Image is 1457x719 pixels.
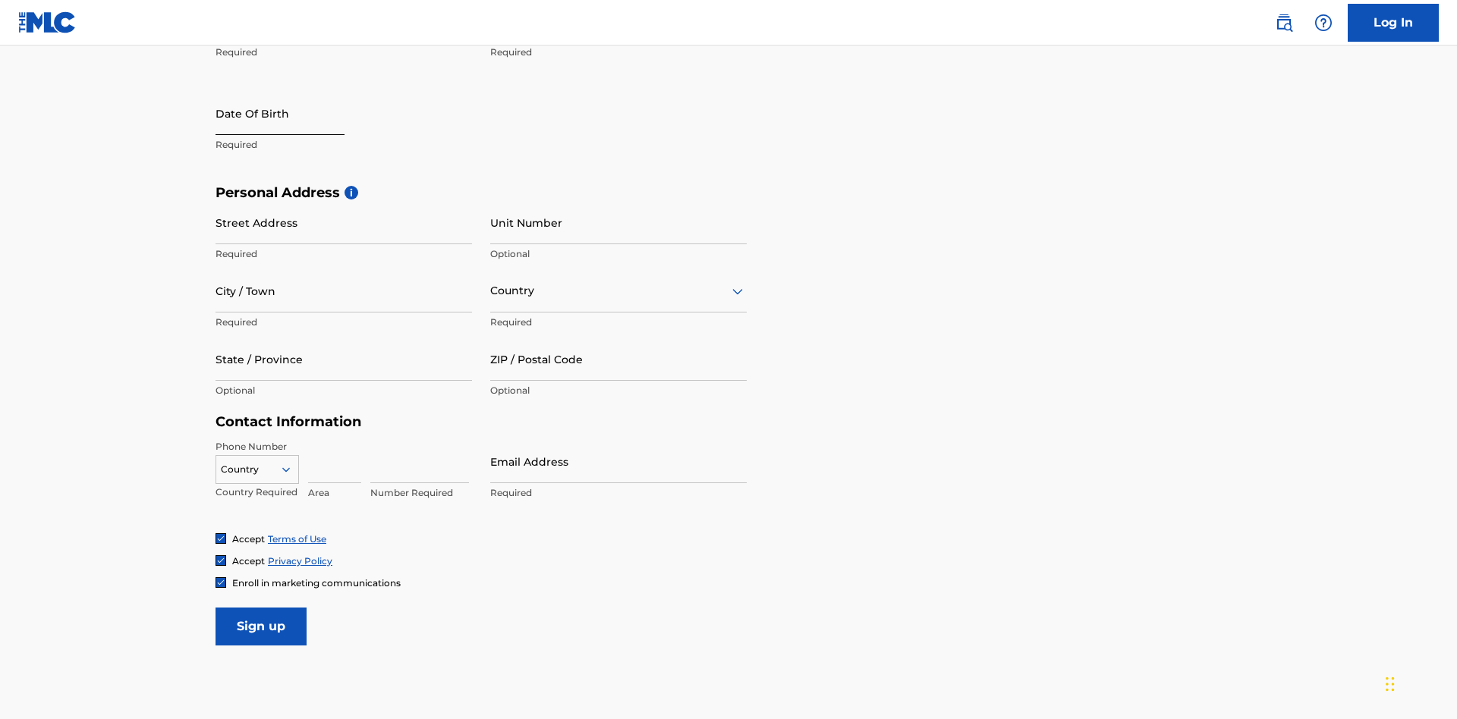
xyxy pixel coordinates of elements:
[216,608,307,645] input: Sign up
[490,46,747,59] p: Required
[216,413,747,431] h5: Contact Information
[1381,646,1457,719] iframe: Chat Widget
[268,533,326,545] a: Terms of Use
[490,316,747,329] p: Required
[216,316,472,329] p: Required
[308,486,361,500] p: Area
[18,11,77,33] img: MLC Logo
[1348,4,1439,42] a: Log In
[232,555,265,567] span: Accept
[1386,661,1395,707] div: Drag
[490,384,747,397] p: Optional
[1314,14,1333,32] img: help
[490,486,747,500] p: Required
[216,184,1241,202] h5: Personal Address
[1275,14,1293,32] img: search
[216,485,299,499] p: Country Required
[216,46,472,59] p: Required
[216,384,472,397] p: Optional
[216,534,225,543] img: checkbox
[216,247,472,261] p: Required
[490,247,747,261] p: Optional
[1269,8,1299,38] a: Public Search
[370,486,469,500] p: Number Required
[232,533,265,545] span: Accept
[232,577,401,589] span: Enroll in marketing communications
[268,555,332,567] a: Privacy Policy
[1308,8,1339,38] div: Help
[345,186,358,199] span: i
[216,138,472,152] p: Required
[216,556,225,565] img: checkbox
[216,578,225,587] img: checkbox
